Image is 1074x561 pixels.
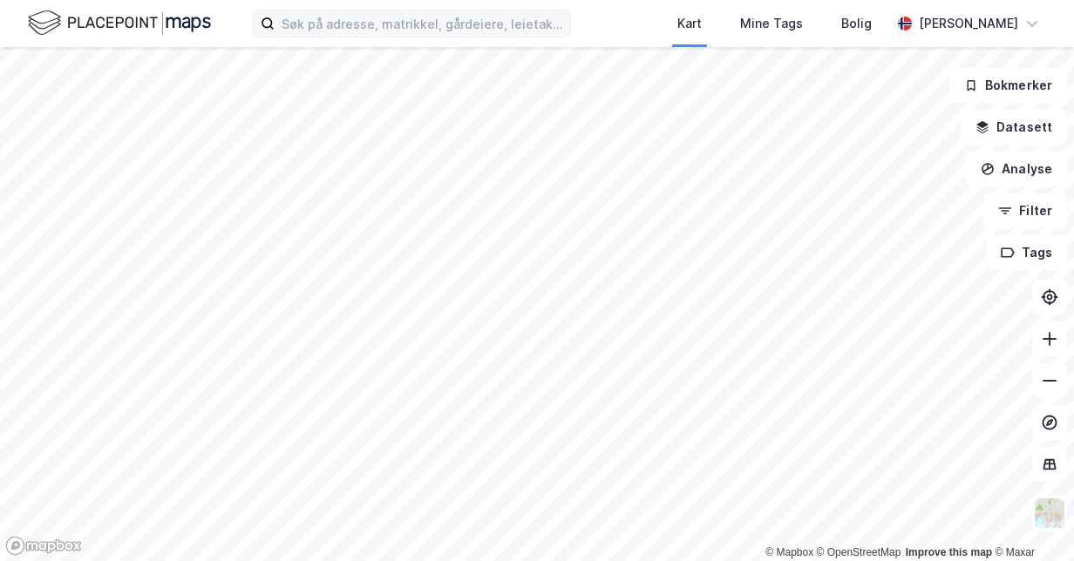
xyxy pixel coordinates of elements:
[740,13,803,34] div: Mine Tags
[987,477,1074,561] div: Kontrollprogram for chat
[677,13,702,34] div: Kart
[987,477,1074,561] iframe: Chat Widget
[817,546,901,558] a: OpenStreetMap
[961,110,1067,145] button: Datasett
[986,235,1067,270] button: Tags
[966,152,1067,186] button: Analyse
[275,10,570,37] input: Søk på adresse, matrikkel, gårdeiere, leietakere eller personer
[841,13,872,34] div: Bolig
[765,546,813,558] a: Mapbox
[28,8,211,38] img: logo.f888ab2527a4732fd821a326f86c7f29.svg
[919,13,1018,34] div: [PERSON_NAME]
[906,546,992,558] a: Improve this map
[5,536,82,556] a: Mapbox homepage
[983,193,1067,228] button: Filter
[949,68,1067,103] button: Bokmerker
